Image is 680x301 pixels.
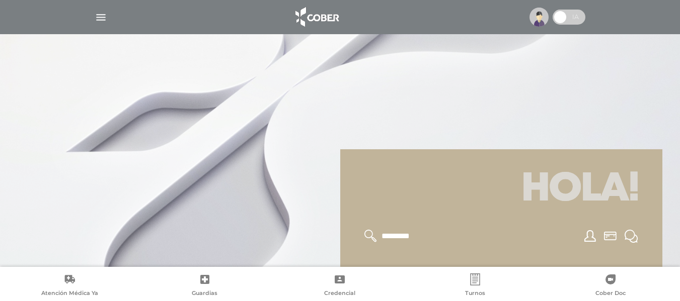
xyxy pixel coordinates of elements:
a: Atención Médica Ya [2,273,137,299]
a: Guardias [137,273,273,299]
a: Cober Doc [543,273,678,299]
span: Turnos [465,289,485,298]
a: Turnos [408,273,543,299]
h1: Hola! [352,161,650,218]
span: Credencial [324,289,355,298]
span: Guardias [192,289,217,298]
img: logo_cober_home-white.png [290,5,343,29]
img: profile-placeholder.svg [530,8,549,27]
a: Credencial [272,273,408,299]
img: Cober_menu-lines-white.svg [95,11,107,24]
span: Cober Doc [595,289,626,298]
span: Atención Médica Ya [41,289,98,298]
